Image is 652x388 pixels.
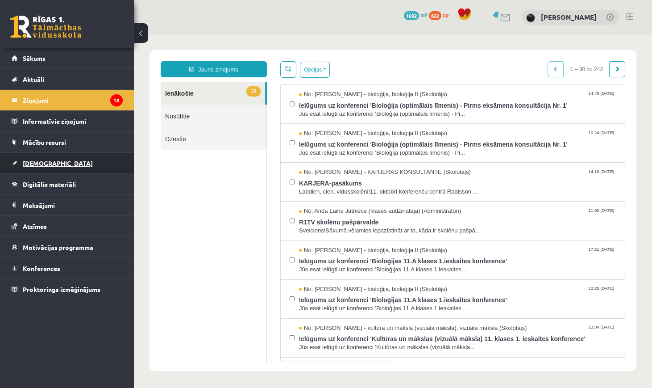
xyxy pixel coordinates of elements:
[165,153,482,162] span: Labdien, cien. vidusskolēni!11. oktobrī konferenču centrā Radisson ...
[12,216,123,236] a: Atzīmes
[165,95,482,122] a: No: [PERSON_NAME] - bioloģija, bioloģija II (Skolotājs) 10:24 [DATE] Ielūgums uz konferenci 'Biol...
[165,309,482,317] span: Jūs esat ielūgti uz konferenci 'Kultūras un mākslas (vizuālā māksla...
[165,251,313,259] span: No: [PERSON_NAME] - bioloģija, bioloģija II (Skolotājs)
[165,251,482,278] a: No: [PERSON_NAME] - bioloģija, bioloģija II (Skolotājs) 12:25 [DATE] Ielūgums uz konferenci 'Biol...
[165,290,482,317] a: No: [PERSON_NAME] - kultūra un māksla (vizuālā māksla), vizuālā māksla (Skolotājs) 13:34 [DATE] I...
[165,259,482,270] span: Ielūgums uz konferenci 'Bioloģijas 11.A klases 1.ieskaites konference'
[165,270,482,278] span: Jūs esat ielūgti uz konferenci 'Bioloģijas 11.A klases 1.ieskaites ...
[12,195,123,215] a: Maksājumi
[23,222,47,230] span: Atzīmes
[165,103,482,114] span: Ielūgums uz konferenci 'Bioloģija (optimālais līmenis) - Pirms eksāmena konsultācija Nr. 1'
[166,27,196,43] button: Opcijas
[12,111,123,131] a: Informatīvie ziņojumi
[27,47,131,70] a: 13Ienākošie
[165,212,482,240] a: No: [PERSON_NAME] - bioloģija, bioloģija II (Skolotājs) 17:21 [DATE] Ielūgums uz konferenci 'Biol...
[165,192,482,201] span: Sveiciens!Sākumā vēlamies iepazīstināt ar to, kāda ir skolēnu pašpā...
[23,264,60,272] span: Konferences
[165,298,482,309] span: Ielūgums uz konferenci 'Kultūras un mākslas (vizuālā māksla) 11. klases 1. ieskaites konference'
[23,180,76,188] span: Digitālie materiāli
[165,134,482,161] a: No: [PERSON_NAME] - KARJERAS KONSULTANTE (Skolotājs) 14:10 [DATE] KARJERA-pasākums Labdien, cien....
[453,56,482,63] span: 14:45 [DATE]
[12,258,123,278] a: Konferences
[165,64,482,76] span: Ielūgums uz konferenci 'Bioloģija (optimālais līmenis) - Pirms eksāmena konsultācija Nr. 1'
[10,16,81,38] a: Rīgas 1. Tālmācības vidusskola
[165,173,327,181] span: No: Anda Laine Jātniece (klases audzinātāja) (Administratori)
[541,13,597,21] a: [PERSON_NAME]
[453,212,482,219] span: 17:21 [DATE]
[12,69,123,89] a: Aktuāli
[12,174,123,194] a: Digitālie materiāli
[12,48,123,68] a: Sākums
[165,142,482,153] span: KARJERA-pasākums
[110,94,123,106] i: 13
[165,76,482,84] span: Jūs esat ielūgti uz konferenci 'Bioloģija (optimālais līmenis) - Pi...
[23,138,66,146] span: Mācību resursi
[165,134,337,142] span: No: [PERSON_NAME] - KARJERAS KONSULTANTE (Skolotājs)
[12,153,123,173] a: [DEMOGRAPHIC_DATA]
[165,290,393,298] span: No: [PERSON_NAME] - kultūra un māksla (vizuālā māksla), vizuālā māksla (Skolotājs)
[526,13,535,22] img: Karolina Rogalika
[404,11,428,18] a: 1692 mP
[23,159,93,167] span: [DEMOGRAPHIC_DATA]
[23,285,100,293] span: Proktoringa izmēģinājums
[453,290,482,296] span: 13:34 [DATE]
[453,173,482,179] span: 11:00 [DATE]
[12,132,123,152] a: Mācību resursi
[165,212,313,220] span: No: [PERSON_NAME] - bioloģija, bioloģija II (Skolotājs)
[165,114,482,123] span: Jūs esat ielūgti uz konferenci 'Bioloģija (optimālais līmenis) - Pi...
[453,251,482,257] span: 12:25 [DATE]
[27,27,133,43] a: Jauns ziņojums
[23,54,46,62] span: Sākums
[404,11,419,20] span: 1692
[23,243,93,251] span: Motivācijas programma
[12,237,123,257] a: Motivācijas programma
[165,56,482,84] a: No: [PERSON_NAME] - bioloģija, bioloģija II (Skolotājs) 14:45 [DATE] Ielūgums uz konferenci 'Biol...
[430,27,476,43] span: 1 – 30 no 242
[165,231,482,240] span: Jūs esat ielūgti uz konferenci 'Bioloģijas 11.A klases 1.ieskaites ...
[165,56,313,64] span: No: [PERSON_NAME] - bioloģija, bioloģija II (Skolotājs)
[453,95,482,101] span: 10:24 [DATE]
[429,11,453,18] a: 822 xp
[165,95,313,103] span: No: [PERSON_NAME] - bioloģija, bioloģija II (Skolotājs)
[165,181,482,192] span: R1TV skolēnu pašpārvalde
[27,93,133,116] a: Dzēstie
[420,11,428,18] span: mP
[443,11,449,18] span: xp
[27,70,133,93] a: Nosūtītie
[165,220,482,231] span: Ielūgums uz konferenci 'Bioloģijas 11.A klases 1.ieskaites konference'
[12,279,123,299] a: Proktoringa izmēģinājums
[23,195,123,215] legend: Maksājumi
[165,173,482,200] a: No: Anda Laine Jātniece (klases audzinātāja) (Administratori) 11:00 [DATE] R1TV skolēnu pašpārval...
[453,134,482,140] span: 14:10 [DATE]
[12,90,123,110] a: Ziņojumi13
[23,90,123,110] legend: Ziņojumi
[429,11,441,20] span: 822
[112,52,127,62] span: 13
[23,75,44,83] span: Aktuāli
[23,111,123,131] legend: Informatīvie ziņojumi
